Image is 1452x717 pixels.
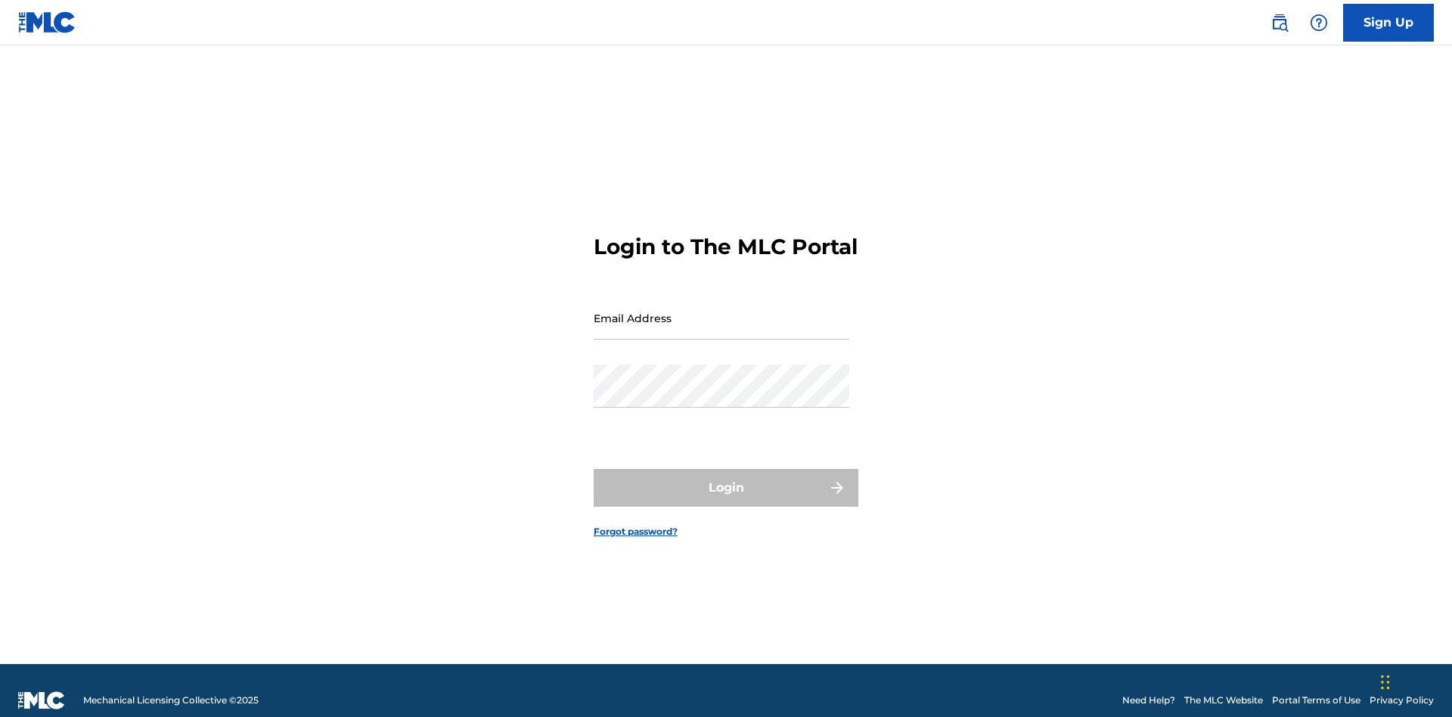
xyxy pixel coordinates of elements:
a: Need Help? [1122,694,1175,707]
iframe: Chat Widget [1376,644,1452,717]
div: Help [1304,8,1334,38]
img: help [1310,14,1328,32]
a: Portal Terms of Use [1272,694,1360,707]
span: Mechanical Licensing Collective © 2025 [83,694,259,707]
img: MLC Logo [18,11,76,33]
a: The MLC Website [1184,694,1263,707]
a: Sign Up [1343,4,1434,42]
a: Public Search [1264,8,1295,38]
img: search [1270,14,1289,32]
h3: Login to The MLC Portal [594,234,858,260]
img: logo [18,691,65,709]
a: Forgot password? [594,525,678,539]
div: Drag [1381,660,1390,705]
a: Privacy Policy [1370,694,1434,707]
